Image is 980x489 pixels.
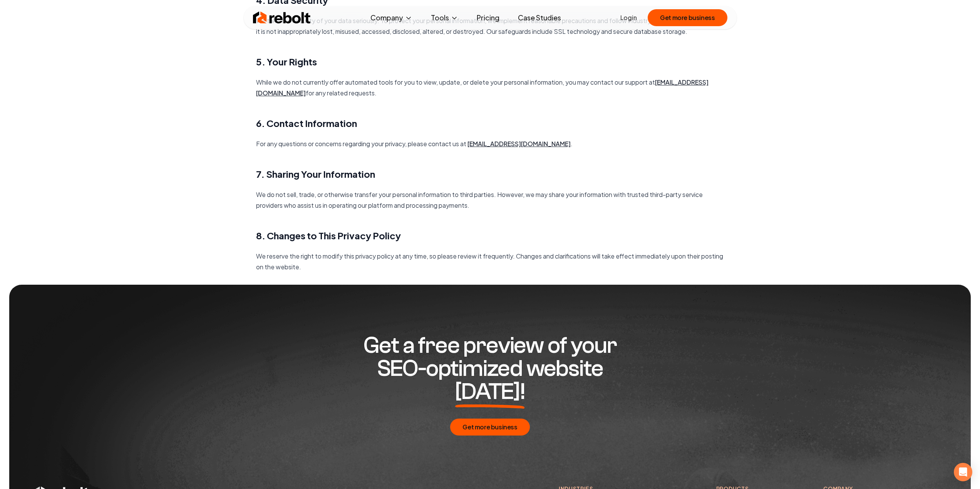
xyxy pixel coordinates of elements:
h2: 6. Contact Information [256,117,724,129]
a: Login [620,13,637,22]
button: Company [364,10,419,25]
p: While we do not currently offer automated tools for you to view, update, or delete your personal ... [256,77,724,98]
button: Get more business [450,419,529,436]
p: We do not sell, trade, or otherwise transfer your personal information to third parties. However,... [256,189,724,211]
a: [EMAIL_ADDRESS][DOMAIN_NAME] [467,140,571,148]
p: We reserve the right to modify this privacy policy at any time, so please review it frequently. C... [256,251,724,272]
p: For any questions or concerns regarding your privacy, please contact us at . [256,139,724,149]
h2: Get a free preview of your SEO-optimized website [342,334,638,403]
button: Get more business [648,9,727,26]
span: [DATE]! [455,380,525,403]
a: [EMAIL_ADDRESS][DOMAIN_NAME] [256,78,709,97]
img: Rebolt Logo [253,10,311,25]
button: Tools [425,10,464,25]
a: Case Studies [512,10,567,25]
a: Pricing [471,10,506,25]
h2: 5. Your Rights [256,55,724,68]
div: Open Intercom Messenger [954,463,972,481]
h2: 8. Changes to This Privacy Policy [256,229,724,242]
h2: 7. Sharing Your Information [256,168,724,180]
